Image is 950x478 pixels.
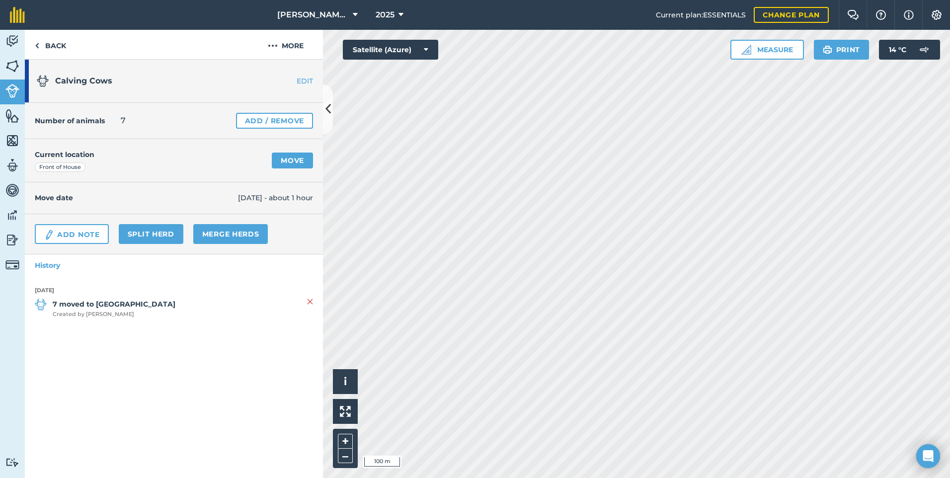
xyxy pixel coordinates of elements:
button: – [338,449,353,463]
img: svg+xml;base64,PD94bWwgdmVyc2lvbj0iMS4wIiBlbmNvZGluZz0idXRmLTgiPz4KPCEtLSBHZW5lcmF0b3I6IEFkb2JlIE... [5,183,19,198]
a: Change plan [754,7,829,23]
a: Split herd [119,224,183,244]
img: svg+xml;base64,PD94bWwgdmVyc2lvbj0iMS4wIiBlbmNvZGluZz0idXRmLTgiPz4KPCEtLSBHZW5lcmF0b3I6IEFkb2JlIE... [5,34,19,49]
button: i [333,369,358,394]
a: History [25,254,323,276]
span: Calving Cows [55,76,112,85]
img: svg+xml;base64,PHN2ZyB4bWxucz0iaHR0cDovL3d3dy53My5vcmcvMjAwMC9zdmciIHdpZHRoPSIyMCIgaGVpZ2h0PSIyNC... [268,40,278,52]
img: svg+xml;base64,PD94bWwgdmVyc2lvbj0iMS4wIiBlbmNvZGluZz0idXRmLTgiPz4KPCEtLSBHZW5lcmF0b3I6IEFkb2JlIE... [914,40,934,60]
a: EDIT [260,76,323,86]
strong: [DATE] [35,286,313,295]
img: Ruler icon [741,45,751,55]
img: svg+xml;base64,PD94bWwgdmVyc2lvbj0iMS4wIiBlbmNvZGluZz0idXRmLTgiPz4KPCEtLSBHZW5lcmF0b3I6IEFkb2JlIE... [35,299,47,311]
a: Add Note [35,224,109,244]
a: Back [25,30,76,59]
button: 14 °C [879,40,940,60]
span: [DATE] - about 1 hour [238,192,313,203]
span: Current plan : ESSENTIALS [656,9,746,20]
img: svg+xml;base64,PD94bWwgdmVyc2lvbj0iMS4wIiBlbmNvZGluZz0idXRmLTgiPz4KPCEtLSBHZW5lcmF0b3I6IEFkb2JlIE... [5,158,19,173]
h4: Current location [35,149,94,160]
span: 7 [121,115,126,127]
img: svg+xml;base64,PHN2ZyB4bWxucz0iaHR0cDovL3d3dy53My5vcmcvMjAwMC9zdmciIHdpZHRoPSIxOSIgaGVpZ2h0PSIyNC... [823,44,832,56]
div: Open Intercom Messenger [916,444,940,468]
div: Front of House [35,162,85,172]
span: 14 ° C [889,40,906,60]
h4: Move date [35,192,238,203]
img: svg+xml;base64,PHN2ZyB4bWxucz0iaHR0cDovL3d3dy53My5vcmcvMjAwMC9zdmciIHdpZHRoPSI5IiBoZWlnaHQ9IjI0Ii... [35,40,39,52]
img: svg+xml;base64,PD94bWwgdmVyc2lvbj0iMS4wIiBlbmNvZGluZz0idXRmLTgiPz4KPCEtLSBHZW5lcmF0b3I6IEFkb2JlIE... [5,84,19,98]
img: svg+xml;base64,PD94bWwgdmVyc2lvbj0iMS4wIiBlbmNvZGluZz0idXRmLTgiPz4KPCEtLSBHZW5lcmF0b3I6IEFkb2JlIE... [5,258,19,272]
span: i [344,375,347,388]
img: svg+xml;base64,PHN2ZyB4bWxucz0iaHR0cDovL3d3dy53My5vcmcvMjAwMC9zdmciIHdpZHRoPSI1NiIgaGVpZ2h0PSI2MC... [5,108,19,123]
button: + [338,434,353,449]
a: Add / Remove [236,113,313,129]
img: Two speech bubbles overlapping with the left bubble in the forefront [847,10,859,20]
img: A question mark icon [875,10,887,20]
h4: Number of animals [35,115,105,126]
a: Move [272,153,313,168]
button: Print [814,40,870,60]
strong: 7 moved to [GEOGRAPHIC_DATA] [53,299,175,310]
img: svg+xml;base64,PD94bWwgdmVyc2lvbj0iMS4wIiBlbmNvZGluZz0idXRmLTgiPz4KPCEtLSBHZW5lcmF0b3I6IEFkb2JlIE... [37,75,49,87]
img: svg+xml;base64,PHN2ZyB4bWxucz0iaHR0cDovL3d3dy53My5vcmcvMjAwMC9zdmciIHdpZHRoPSIxNyIgaGVpZ2h0PSIxNy... [904,9,914,21]
img: fieldmargin Logo [10,7,25,23]
img: A cog icon [931,10,943,20]
img: svg+xml;base64,PD94bWwgdmVyc2lvbj0iMS4wIiBlbmNvZGluZz0idXRmLTgiPz4KPCEtLSBHZW5lcmF0b3I6IEFkb2JlIE... [5,458,19,467]
button: Satellite (Azure) [343,40,438,60]
span: Created by [PERSON_NAME] [53,310,175,319]
img: svg+xml;base64,PHN2ZyB4bWxucz0iaHR0cDovL3d3dy53My5vcmcvMjAwMC9zdmciIHdpZHRoPSIyMiIgaGVpZ2h0PSIzMC... [307,296,313,308]
img: svg+xml;base64,PHN2ZyB4bWxucz0iaHR0cDovL3d3dy53My5vcmcvMjAwMC9zdmciIHdpZHRoPSI1NiIgaGVpZ2h0PSI2MC... [5,133,19,148]
img: Four arrows, one pointing top left, one top right, one bottom right and the last bottom left [340,406,351,417]
img: svg+xml;base64,PHN2ZyB4bWxucz0iaHR0cDovL3d3dy53My5vcmcvMjAwMC9zdmciIHdpZHRoPSI1NiIgaGVpZ2h0PSI2MC... [5,59,19,74]
button: Measure [730,40,804,60]
span: [PERSON_NAME][GEOGRAPHIC_DATA] [277,9,349,21]
img: svg+xml;base64,PD94bWwgdmVyc2lvbj0iMS4wIiBlbmNvZGluZz0idXRmLTgiPz4KPCEtLSBHZW5lcmF0b3I6IEFkb2JlIE... [5,233,19,247]
img: svg+xml;base64,PD94bWwgdmVyc2lvbj0iMS4wIiBlbmNvZGluZz0idXRmLTgiPz4KPCEtLSBHZW5lcmF0b3I6IEFkb2JlIE... [5,208,19,223]
span: 2025 [376,9,395,21]
img: svg+xml;base64,PD94bWwgdmVyc2lvbj0iMS4wIiBlbmNvZGluZz0idXRmLTgiPz4KPCEtLSBHZW5lcmF0b3I6IEFkb2JlIE... [44,229,55,241]
button: More [248,30,323,59]
a: Merge Herds [193,224,268,244]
